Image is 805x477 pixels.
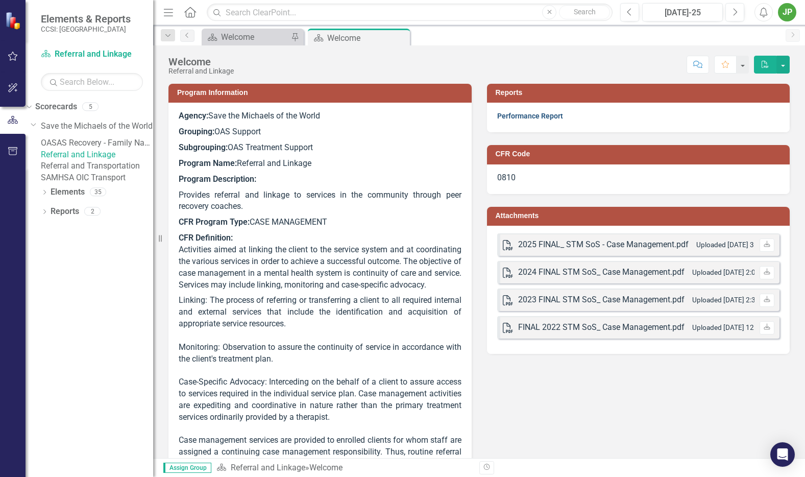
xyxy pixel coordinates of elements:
[177,89,467,97] h3: Program Information
[168,56,234,67] div: Welcome
[179,214,461,230] p: CASE MANAGEMENT
[90,188,106,197] div: 35
[84,207,101,216] div: 2
[496,89,785,97] h3: Reports
[41,25,131,33] small: CCSI: [GEOGRAPHIC_DATA]
[179,156,461,172] p: Referral and Linkage
[179,187,461,215] p: Provides referral and linkage to services in the community through peer recovery coaches.
[497,112,563,120] a: Performance Report
[497,173,516,182] span: 0810
[179,158,237,168] strong: Program Name:
[179,110,461,124] p: Save the Michaels of the World
[51,206,79,218] a: Reports
[692,268,772,276] small: Uploaded [DATE] 2:09 PM
[179,140,461,156] p: OAS Treatment Support
[41,73,143,91] input: Search Below...
[41,49,143,60] a: Referral and Linkage
[496,150,785,158] h3: CFR Code
[770,442,795,467] div: Open Intercom Messenger
[696,241,776,249] small: Uploaded [DATE] 3:48 PM
[518,294,685,306] div: 2023 FINAL STM SoS_ Case Management.pdf
[778,3,796,21] button: JP
[82,103,99,111] div: 5
[179,111,208,121] strong: Agency:
[41,172,153,184] a: SAMHSA OIC Transport
[41,13,131,25] span: Elements & Reports
[168,67,234,75] div: Referral and Linkage
[309,463,343,472] div: Welcome
[5,11,23,30] img: ClearPoint Strategy
[692,323,776,331] small: Uploaded [DATE] 12:35 PM
[207,4,613,21] input: Search ClearPoint...
[692,296,772,304] small: Uploaded [DATE] 2:37 PM
[35,101,77,113] a: Scorecards
[179,174,256,184] strong: Program Description:
[221,31,288,43] div: Welcome
[327,32,407,44] div: Welcome
[518,267,685,278] div: 2024 FINAL STM SoS_ Case Management.pdf
[179,217,250,227] strong: CFR Program Type:
[559,5,610,19] button: Search
[179,245,461,290] span: Activities aimed at linking the client to the service system and at coordinating the various serv...
[41,160,153,172] a: Referral and Transportation
[646,7,719,19] div: [DATE]-25
[179,233,233,243] strong: CFR Definition:
[51,186,85,198] a: Elements
[179,127,214,136] strong: Grouping:
[518,239,689,251] div: 2025 FINAL_ STM SoS - Case Management.pdf
[216,462,472,474] div: »
[179,142,228,152] strong: Subgrouping:
[496,212,785,220] h3: Attachments
[41,137,153,149] a: OASAS Recovery - Family Navigator
[41,149,153,161] a: Referral and Linkage
[163,463,211,473] span: Assign Group
[642,3,723,21] button: [DATE]-25
[179,124,461,140] p: OAS Support
[41,121,153,132] a: Save the Michaels of the World
[518,322,685,333] div: FINAL 2022 STM SoS_ Case Management.pdf
[231,463,305,472] a: Referral and Linkage
[574,8,596,16] span: Search
[204,31,288,43] a: Welcome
